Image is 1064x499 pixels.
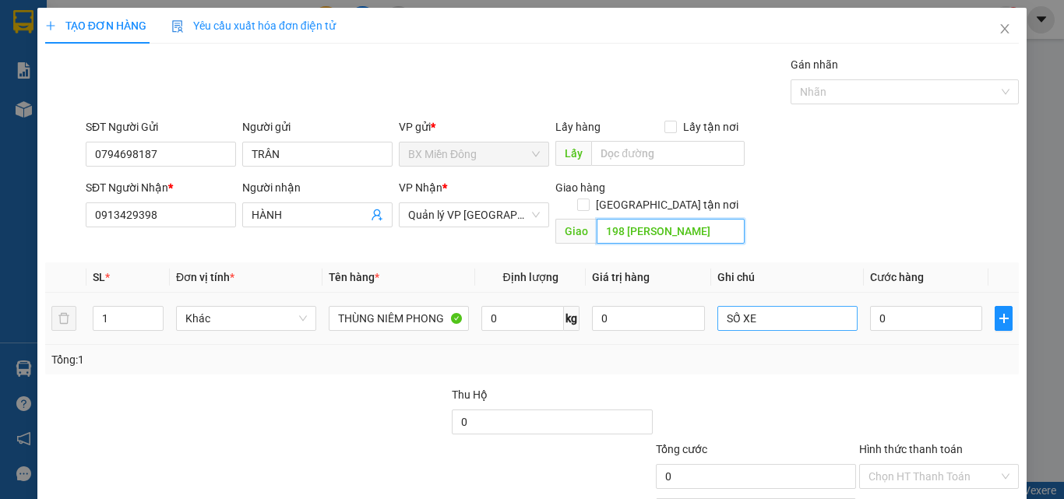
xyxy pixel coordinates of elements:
span: SL [93,271,105,283]
span: close [999,23,1011,35]
input: VD: Bàn, Ghế [329,306,469,331]
li: Cúc Tùng [8,8,226,37]
label: Gán nhãn [791,58,838,71]
span: user-add [371,209,383,221]
span: Lấy [555,141,591,166]
b: QL1A, TT Ninh Hoà [107,86,192,115]
th: Ghi chú [711,262,864,293]
span: Đơn vị tính [176,271,234,283]
span: Giao hàng [555,181,605,194]
label: Hình thức thanh toán [859,443,963,455]
span: Cước hàng [870,271,924,283]
span: plus [995,312,1012,325]
span: Tổng cước [656,443,707,455]
span: Lấy hàng [555,121,601,133]
span: Giá trị hàng [592,271,650,283]
input: 0 [592,306,704,331]
span: environment [107,86,118,97]
span: VP Nhận [399,181,442,194]
span: kg [564,306,580,331]
img: icon [171,20,184,33]
span: Khác [185,307,307,330]
div: SĐT Người Gửi [86,118,236,135]
span: plus [45,20,56,31]
span: BX Miền Đông [408,142,540,166]
span: Định lượng [502,271,558,283]
div: Tổng: 1 [51,351,412,368]
button: delete [51,306,76,331]
div: VP gửi [399,118,549,135]
div: Người gửi [242,118,393,135]
span: Yêu cầu xuất hóa đơn điện tử [171,19,336,32]
span: TẠO ĐƠN HÀNG [45,19,146,32]
li: VP BX Ninh Hoà [107,66,207,83]
input: Ghi Chú [717,306,858,331]
span: Lấy tận nơi [677,118,745,135]
b: 339 Đinh Bộ Lĩnh, P26 [8,86,82,115]
div: SĐT Người Nhận [86,179,236,196]
input: Dọc đường [591,141,745,166]
span: [GEOGRAPHIC_DATA] tận nơi [590,196,745,213]
button: Close [983,8,1027,51]
button: plus [995,306,1013,331]
span: Quản lý VP Nha Trang xe Limousine [408,203,540,227]
li: VP BX Miền Đông [8,66,107,83]
span: Tên hàng [329,271,379,283]
span: Thu Hộ [452,388,488,401]
span: Giao [555,219,597,244]
div: Người nhận [242,179,393,196]
span: environment [8,86,19,97]
input: Dọc đường [597,219,745,244]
